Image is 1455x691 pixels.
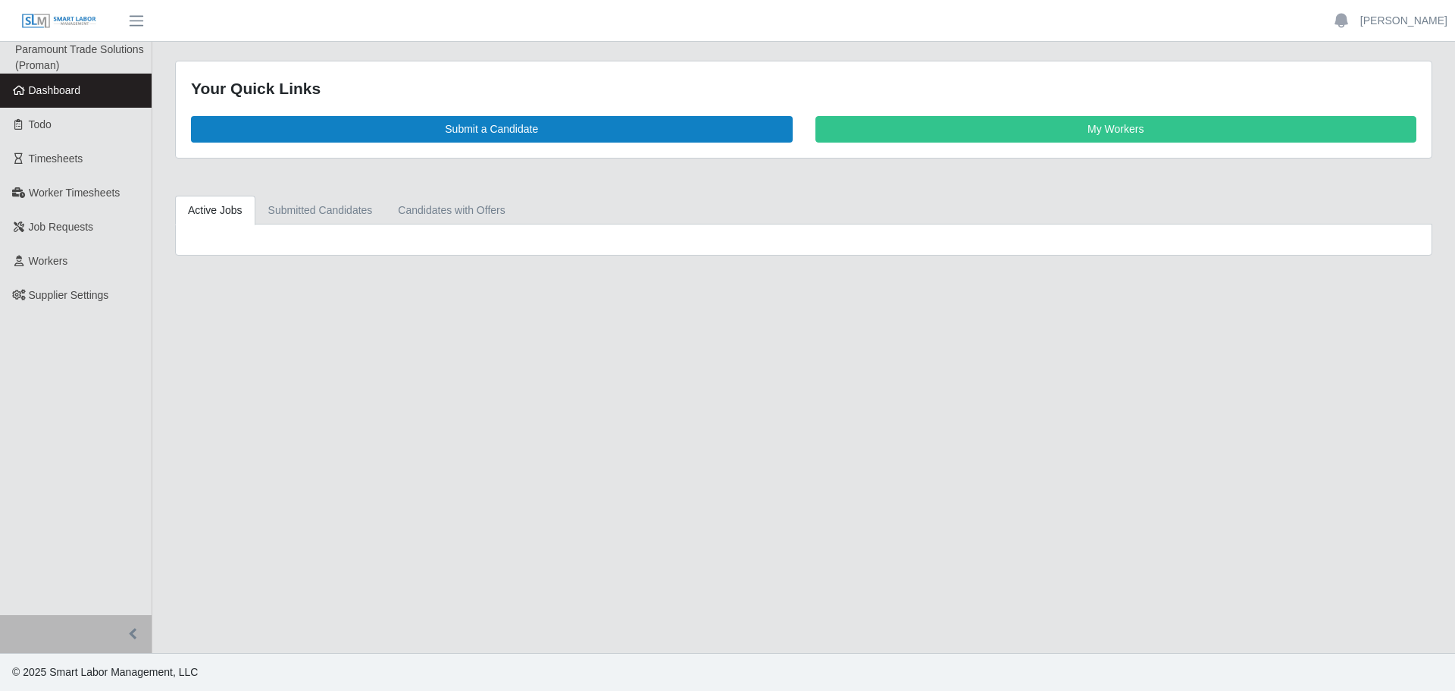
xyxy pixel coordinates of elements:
span: Workers [29,255,68,267]
span: Job Requests [29,221,94,233]
a: Candidates with Offers [385,196,518,225]
span: Timesheets [29,152,83,165]
span: Todo [29,118,52,130]
a: Submitted Candidates [255,196,386,225]
span: Supplier Settings [29,289,109,301]
span: Worker Timesheets [29,187,120,199]
a: My Workers [815,116,1417,143]
span: Paramount Trade Solutions (Proman) [15,43,144,71]
span: © 2025 Smart Labor Management, LLC [12,666,198,678]
img: SLM Logo [21,13,97,30]
a: Submit a Candidate [191,116,793,143]
div: Your Quick Links [191,77,1416,101]
span: Dashboard [29,84,81,96]
a: [PERSON_NAME] [1360,13,1447,29]
a: Active Jobs [175,196,255,225]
